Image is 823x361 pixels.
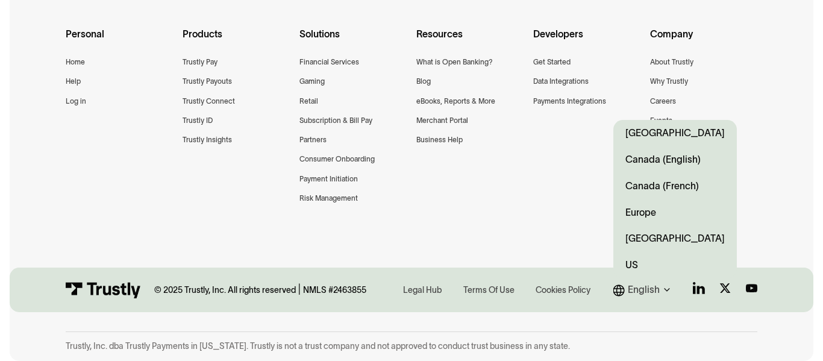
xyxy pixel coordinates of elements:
[416,56,493,68] a: What is Open Banking?
[183,27,290,57] div: Products
[299,95,318,107] a: Retail
[533,27,640,57] div: Developers
[613,146,737,173] a: Canada (English)
[66,282,140,298] img: Trustly Logo
[628,283,660,298] div: English
[613,283,674,298] div: English
[416,75,431,87] a: Blog
[416,27,524,57] div: Resources
[416,115,468,127] a: Merchant Portal
[154,284,296,295] div: © 2025 Trustly, Inc. All rights reserved
[303,284,366,295] div: NMLS #2463855
[299,115,372,127] a: Subscription & Bill Pay
[613,225,737,252] a: [GEOGRAPHIC_DATA]
[299,75,325,87] a: Gaming
[613,173,737,199] a: Canada (French)
[613,120,737,278] nav: English
[650,115,672,127] a: Events
[403,284,442,297] div: Legal Hub
[183,95,235,107] a: Trustly Connect
[66,56,85,68] a: Home
[416,95,495,107] a: eBooks, Reports & More
[298,283,301,297] div: |
[299,173,358,185] a: Payment Initiation
[66,341,758,351] div: Trustly, Inc. dba Trustly Payments in [US_STATE]. Trustly is not a trust company and not approved...
[299,56,359,68] a: Financial Services
[183,115,213,127] a: Trustly ID
[183,75,232,87] a: Trustly Payouts
[299,134,327,146] a: Partners
[463,284,515,297] div: Terms Of Use
[299,192,358,204] a: Risk Management
[399,283,445,298] a: Legal Hub
[533,75,589,87] a: Data Integrations
[650,27,757,57] div: Company
[533,56,571,68] a: Get Started
[460,283,518,298] a: Terms Of Use
[416,134,463,146] a: Business Help
[66,27,173,57] div: Personal
[533,95,606,107] a: Payments Integrations
[650,56,693,68] a: About Trustly
[613,252,737,278] a: US
[613,120,737,146] a: [GEOGRAPHIC_DATA]
[650,95,676,107] a: Careers
[183,134,232,146] a: Trustly Insights
[650,75,688,87] a: Why Trustly
[532,283,594,298] a: Cookies Policy
[536,284,590,297] div: Cookies Policy
[183,56,217,68] a: Trustly Pay
[66,95,86,107] a: Log in
[299,153,375,165] a: Consumer Onboarding
[66,75,81,87] a: Help
[299,27,407,57] div: Solutions
[613,199,737,226] a: Europe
